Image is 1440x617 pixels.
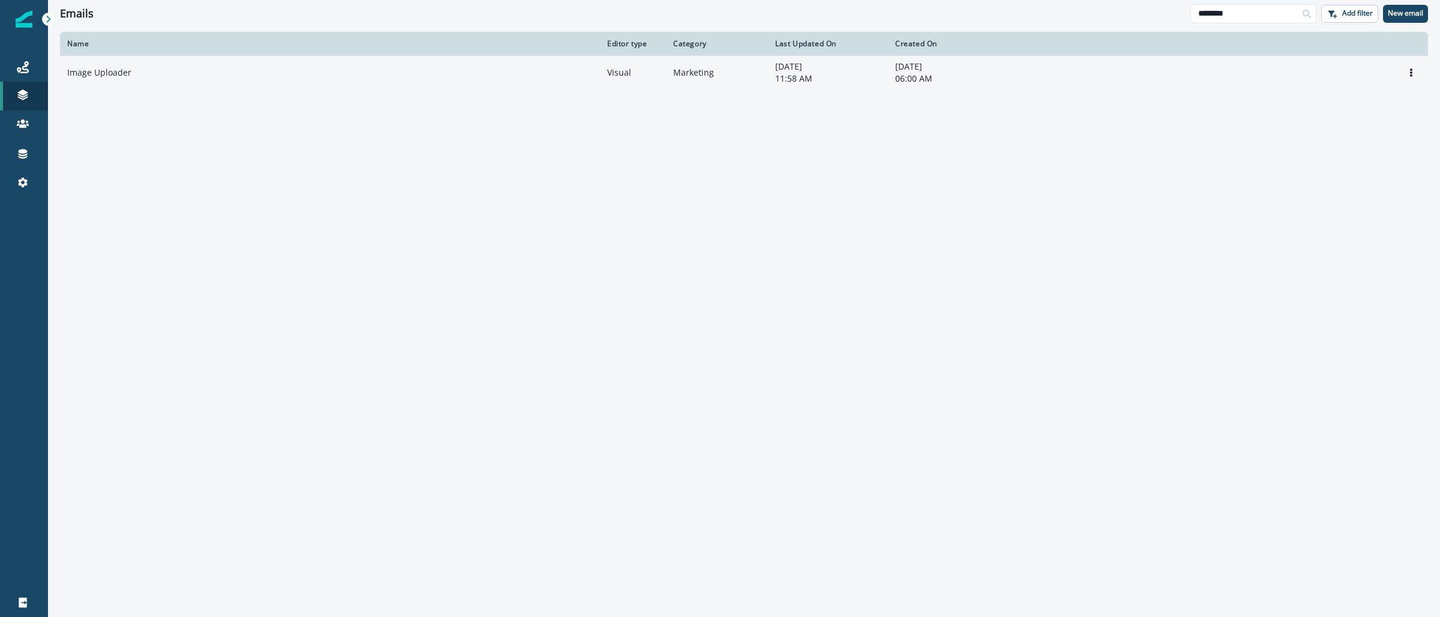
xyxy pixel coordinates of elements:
button: New email [1383,5,1428,23]
button: Options [1402,64,1421,82]
p: 11:58 AM [775,73,881,85]
h1: Emails [60,7,94,20]
div: Editor type [607,39,659,49]
p: [DATE] [775,61,881,73]
p: [DATE] [895,61,1001,73]
div: Name [67,39,593,49]
p: 06:00 AM [895,73,1001,85]
td: Marketing [666,56,768,89]
p: New email [1388,9,1423,17]
a: Image UploaderVisualMarketing[DATE]11:58 AM[DATE]06:00 AMOptions [60,56,1428,89]
div: Created On [895,39,1001,49]
td: Visual [600,56,666,89]
p: Image Uploader [67,67,131,79]
img: Inflection [16,11,32,28]
div: Last Updated On [775,39,881,49]
button: Add filter [1321,5,1378,23]
div: Category [673,39,761,49]
p: Add filter [1342,9,1373,17]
